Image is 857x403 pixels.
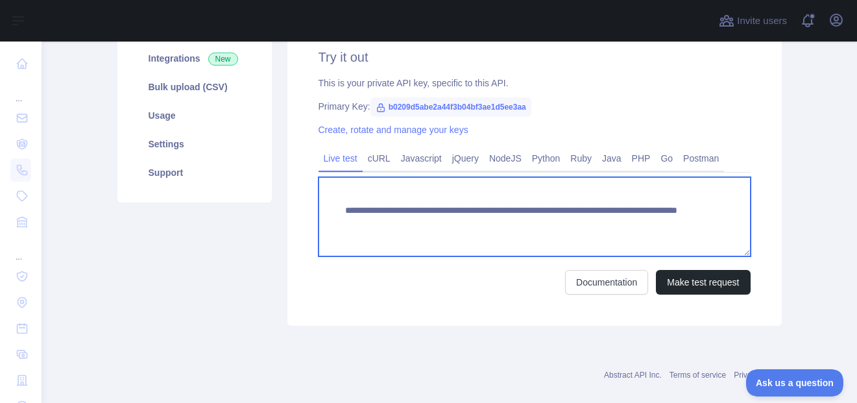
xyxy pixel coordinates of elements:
a: Ruby [565,148,597,169]
a: Terms of service [670,371,726,380]
span: New [208,53,238,66]
a: jQuery [447,148,484,169]
a: Abstract API Inc. [604,371,662,380]
a: Postman [678,148,724,169]
a: Usage [133,101,256,130]
span: Invite users [737,14,787,29]
a: cURL [363,148,396,169]
a: Privacy policy [734,371,781,380]
a: Bulk upload (CSV) [133,73,256,101]
h2: Try it out [319,48,751,66]
a: Integrations New [133,44,256,73]
div: ... [10,236,31,262]
div: Primary Key: [319,100,751,113]
a: Documentation [565,270,648,295]
div: This is your private API key, specific to this API. [319,77,751,90]
a: Create, rotate and manage your keys [319,125,468,135]
a: Go [655,148,678,169]
span: b0209d5abe2a44f3b04bf3ae1d5ee3aa [370,97,531,117]
div: ... [10,78,31,104]
a: PHP [627,148,656,169]
a: Python [527,148,566,169]
button: Make test request [656,270,750,295]
a: Support [133,158,256,187]
a: NodeJS [484,148,527,169]
a: Javascript [396,148,447,169]
iframe: Toggle Customer Support [746,369,844,397]
a: Live test [319,148,363,169]
button: Invite users [716,10,790,31]
a: Settings [133,130,256,158]
a: Java [597,148,627,169]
